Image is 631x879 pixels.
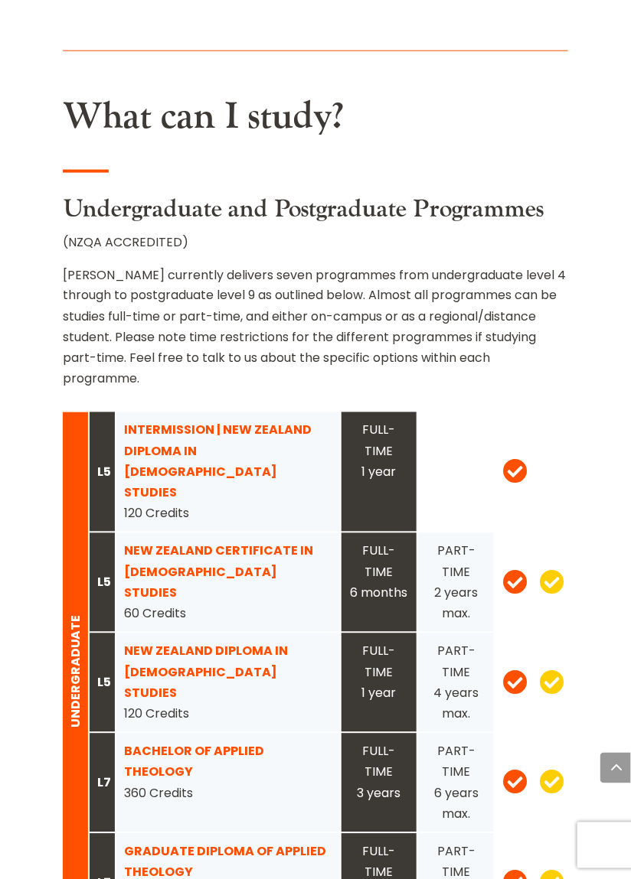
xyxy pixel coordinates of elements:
[97,774,111,792] strong: L7
[124,541,332,624] div: 60 Credits
[124,422,312,502] a: INTERMISSION | NEW ZEALAND DIPLOMA IN [DEMOGRAPHIC_DATA] STUDIES
[124,743,264,781] a: BACHELOR OF APPLIED THEOLOGY
[124,420,332,524] div: 120 Credits
[63,195,567,232] h3: Undergraduate and Postgraduate Programmes
[67,616,84,729] strong: UNDERGRADUATE
[63,232,567,389] div: (NZQA ACCREDITED)
[349,541,410,604] div: FULL-TIME 6 months
[349,741,410,804] div: FULL-TIME 3 years
[97,574,111,591] strong: L5
[349,641,410,704] div: FULL-TIME 1 year
[97,674,111,692] strong: L5
[426,741,486,825] div: PART-TIME 6 years max.
[426,541,486,624] div: PART-TIME 2 years max.
[97,464,111,481] strong: L5
[124,641,332,724] div: 120 Credits
[63,265,567,389] p: [PERSON_NAME] currently delivers seven programmes from undergraduate level 4 through to postgradu...
[426,641,486,724] div: PART-TIME 4 years max.
[349,420,410,483] div: FULL-TIME 1 year
[124,643,288,702] a: NEW ZEALAND DIPLOMA IN [DEMOGRAPHIC_DATA] STUDIES
[63,95,567,147] h2: What can I study?
[124,542,313,601] a: NEW ZEALAND CERTIFICATE IN [DEMOGRAPHIC_DATA] STUDIES
[124,741,332,804] div: 360 Credits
